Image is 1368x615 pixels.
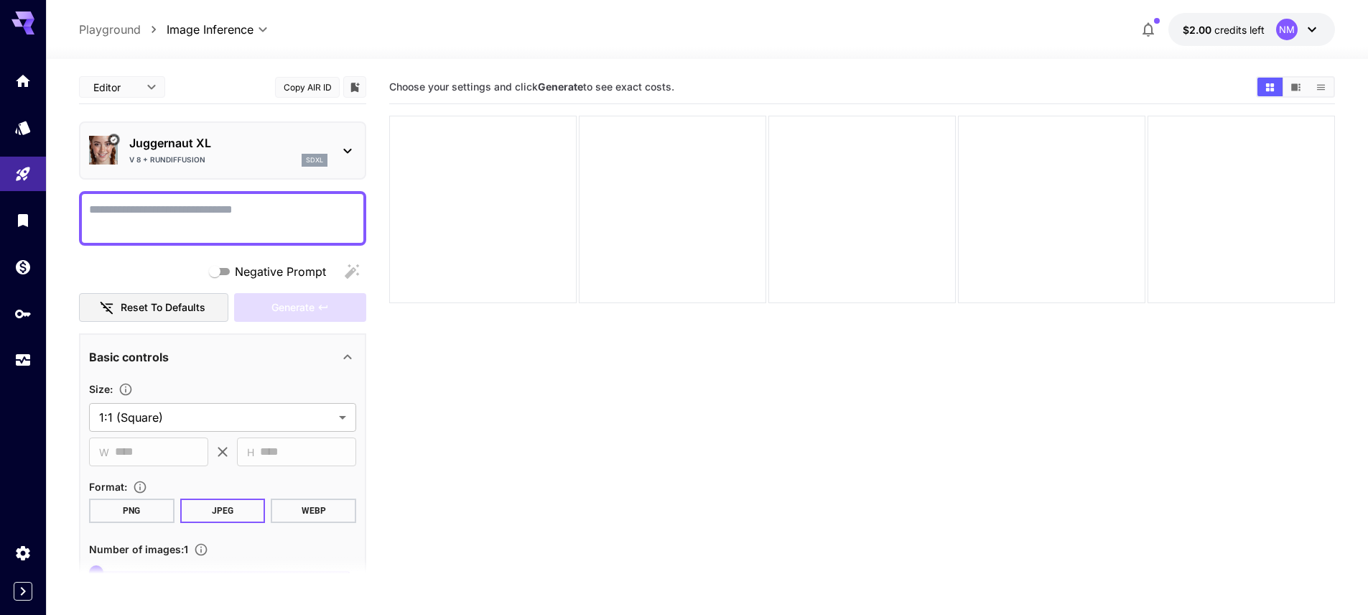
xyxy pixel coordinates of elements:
div: Wallet [14,258,32,276]
div: API Keys [14,305,32,323]
button: Show media in grid view [1257,78,1283,96]
button: Show media in video view [1283,78,1308,96]
div: Library [14,211,32,229]
div: Verified workingJuggernaut XLV 8 + RunDiffusionsdxl [89,129,356,172]
button: $2.00NM [1168,13,1335,46]
span: Format : [89,481,127,493]
button: Specify how many images to generate in a single request. Each image generation will be charged se... [188,542,214,557]
a: Playground [79,21,141,38]
button: Add to library [348,78,361,96]
b: Generate [538,80,583,93]
span: 1:1 (Square) [99,409,333,426]
div: Settings [14,544,32,562]
div: Home [14,72,32,90]
div: Show media in grid viewShow media in video viewShow media in list view [1256,76,1335,98]
span: H [247,444,254,461]
div: Usage [14,351,32,369]
button: Expand sidebar [14,582,32,601]
div: Playground [14,165,32,183]
span: Choose your settings and click to see exact costs. [389,80,674,93]
p: Juggernaut XL [129,134,327,152]
p: Basic controls [89,348,169,366]
button: Choose the file format for the output image. [127,480,153,494]
button: JPEG [180,499,266,523]
span: Number of images : 1 [89,543,188,555]
button: WEBP [271,499,356,523]
nav: breadcrumb [79,21,167,38]
span: credits left [1214,24,1265,36]
div: Models [14,119,32,137]
span: Negative Prompt [235,263,326,280]
div: Basic controls [89,340,356,374]
button: Adjust the dimensions of the generated image by specifying its width and height in pixels, or sel... [113,382,139,397]
span: Image Inference [167,21,253,38]
button: Reset to defaults [79,293,228,323]
span: Editor [93,80,138,95]
div: $2.00 [1183,22,1265,37]
p: sdxl [306,155,323,165]
span: W [99,444,109,461]
button: PNG [89,499,175,523]
div: NM [1276,19,1298,40]
button: Copy AIR ID [275,77,340,98]
span: Size : [89,383,113,395]
p: V 8 + RunDiffusion [129,154,205,165]
span: $2.00 [1183,24,1214,36]
button: Verified working [108,134,119,146]
button: Show media in list view [1308,78,1334,96]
